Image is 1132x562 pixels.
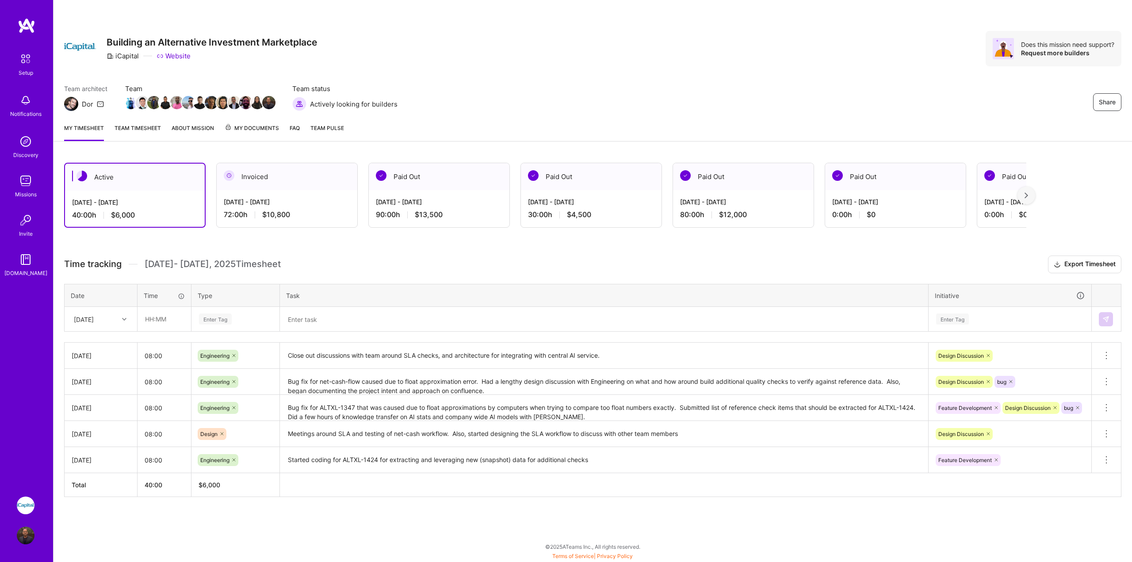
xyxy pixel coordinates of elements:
div: [DATE] - [DATE] [224,197,350,206]
div: [DATE] - [DATE] [528,197,654,206]
a: Team Pulse [310,123,344,141]
span: Team Pulse [310,125,344,131]
img: Team Member Avatar [193,96,207,109]
span: My Documents [225,123,279,133]
div: [DATE] - [DATE] [984,197,1111,206]
a: Website [157,51,191,61]
div: Time [144,291,185,300]
img: bell [17,92,34,109]
i: icon Mail [97,100,104,107]
div: Discovery [13,150,38,160]
a: Team Member Avatar [148,95,160,110]
span: Engineering [200,378,229,385]
img: Team Member Avatar [262,96,275,109]
div: 72:00 h [224,210,350,219]
div: Missions [15,190,37,199]
a: Team timesheet [115,123,161,141]
span: $12,000 [719,210,747,219]
span: Feature Development [938,457,992,463]
div: [DATE] [72,403,130,413]
i: icon CompanyGray [107,53,114,60]
a: Team Member Avatar [206,95,217,110]
span: $0 [1019,210,1028,219]
div: Active [65,164,205,191]
div: [DATE] [72,377,130,386]
div: Paid Out [673,163,814,190]
span: Feature Development [938,405,992,411]
a: Team Member Avatar [171,95,183,110]
div: iCapital [107,51,139,61]
img: Invite [17,211,34,229]
textarea: Meetings around SLA and testing of net-cash workflow. Also, started designing the SLA workflow to... [281,422,927,446]
div: Invite [19,229,33,238]
div: Paid Out [977,163,1118,190]
span: $13,500 [415,210,443,219]
span: Team status [292,84,398,93]
textarea: Started coding for ALTXL-1424 for extracting and leveraging new (snapshot) data for additional ch... [281,448,927,472]
span: Team [125,84,275,93]
a: Team Member Avatar [125,95,137,110]
img: teamwork [17,172,34,190]
span: Engineering [200,457,229,463]
input: HH:MM [138,396,191,420]
a: iCapital: Building an Alternative Investment Marketplace [15,497,37,514]
span: $4,500 [567,210,591,219]
textarea: Bug fix for ALTXL-1347 that was caused due to float approximations by computers when trying to co... [281,396,927,420]
img: Team Member Avatar [170,96,184,109]
img: Team Member Avatar [228,96,241,109]
img: Avatar [993,38,1014,59]
th: Type [191,284,280,307]
span: Share [1099,98,1116,107]
img: Team Member Avatar [251,96,264,109]
h3: Building an Alternative Investment Marketplace [107,37,317,48]
img: Paid Out [376,170,386,181]
a: Team Member Avatar [240,95,252,110]
div: Setup [19,68,33,77]
img: User Avatar [17,527,34,544]
span: $6,000 [111,210,135,220]
div: Notifications [10,109,42,119]
span: [DATE] - [DATE] , 2025 Timesheet [145,259,281,270]
img: Paid Out [680,170,691,181]
i: icon Download [1054,260,1061,269]
div: 0:00 h [832,210,959,219]
div: Paid Out [521,163,662,190]
div: Enter Tag [199,312,232,326]
th: Date [65,284,138,307]
div: [DATE] [72,351,130,360]
th: Task [280,284,929,307]
a: About Mission [172,123,214,141]
div: [DATE] [74,314,94,324]
a: My Documents [225,123,279,141]
a: Team Member Avatar [217,95,229,110]
span: Design Discussion [938,352,984,359]
div: [DATE] - [DATE] [72,198,198,207]
img: right [1025,192,1028,199]
img: Team Member Avatar [182,96,195,109]
img: Team Member Avatar [216,96,229,109]
span: Design Discussion [938,431,984,437]
img: iCapital: Building an Alternative Investment Marketplace [17,497,34,514]
img: Team Architect [64,97,78,111]
textarea: Close out discussions with team around SLA checks, and architecture for integrating with central ... [281,344,927,368]
button: Share [1093,93,1121,111]
div: 40:00 h [72,210,198,220]
div: Paid Out [825,163,966,190]
a: User Avatar [15,527,37,544]
div: Invoiced [217,163,357,190]
span: Design Discussion [1005,405,1051,411]
img: Company Logo [64,31,96,63]
div: Paid Out [369,163,509,190]
button: Export Timesheet [1048,256,1121,273]
span: Design [200,431,218,437]
div: [DATE] [72,455,130,465]
div: [DOMAIN_NAME] [4,268,47,278]
span: Engineering [200,352,229,359]
img: Team Member Avatar [239,96,252,109]
a: Privacy Policy [597,553,633,559]
img: Invoiced [224,170,234,181]
textarea: Bug fix for net-cash-flow caused due to float approximation error. Had a lengthy design discussio... [281,370,927,394]
span: Time tracking [64,259,122,270]
div: Does this mission need support? [1021,40,1114,49]
img: guide book [17,251,34,268]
